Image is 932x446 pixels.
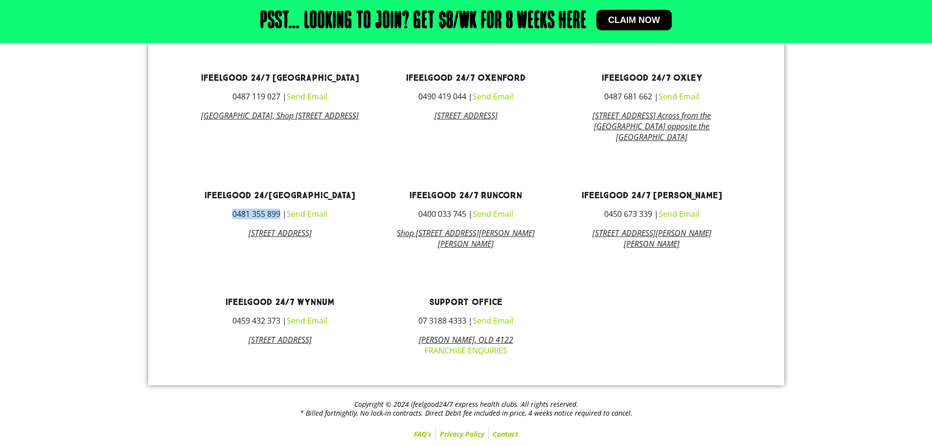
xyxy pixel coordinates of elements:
a: ifeelgood 24/7 Wynnum [226,297,334,308]
a: [STREET_ADDRESS] [249,228,312,238]
a: [STREET_ADDRESS] [434,110,498,121]
h3: 0490 419 044 | [380,93,551,100]
a: ifeelgood 24/7 Oxley [602,72,702,84]
a: Privacy Policy [436,427,488,441]
h3: 07 3188 4333 | [380,317,551,325]
a: Send Email [287,209,327,219]
h3: 0487 119 027 | [195,93,366,100]
h2: Copyright © 2024 ifeelgood24/7 express health clubs. All rights reserved. * Billed fortnightly, N... [153,400,779,418]
a: FRANCHISE ENQUIRIES [425,345,507,356]
a: Send Email [473,315,513,326]
a: Send Email [287,315,327,326]
a: [STREET_ADDRESS] [249,334,312,345]
h3: 0459 432 373 | [195,317,366,325]
i: [PERSON_NAME], QLD 4122 [419,334,513,345]
h3: 0481 355 899 | [195,210,366,218]
a: [GEOGRAPHIC_DATA], Shop [STREET_ADDRESS] [201,110,359,121]
a: Send Email [473,91,513,102]
span: Claim now [608,16,660,24]
a: ifeelgood 24/[GEOGRAPHIC_DATA] [205,190,355,201]
a: ifeelgood 24/7 Oxenford [406,72,526,84]
a: Send Email [659,91,699,102]
a: ifeelgood 24/7 Runcorn [409,190,522,201]
h3: 0400 033 745 | [380,210,551,218]
h2: Psst… Looking to join? Get $8/wk for 8 weeks here [260,10,587,33]
a: FAQ’s [410,427,435,441]
a: Contact [489,427,522,441]
a: Send Email [473,209,513,219]
a: ifeelgood 24/7 [GEOGRAPHIC_DATA] [201,72,359,84]
nav: Menu [153,427,779,441]
a: Send Email [287,91,327,102]
a: Send Email [659,209,699,219]
a: Shop [STREET_ADDRESS][PERSON_NAME][PERSON_NAME] [397,228,535,249]
h3: 0487 681 662 | [566,93,737,100]
a: [STREET_ADDRESS] Across from the [GEOGRAPHIC_DATA] opposite the [GEOGRAPHIC_DATA] [592,110,711,142]
h3: 0450 673 339 | [566,210,737,218]
a: Claim now [596,10,672,30]
a: ifeelgood 24/7 [PERSON_NAME] [582,190,722,201]
a: [STREET_ADDRESS][PERSON_NAME][PERSON_NAME] [592,228,711,249]
h3: Support Office [380,298,551,307]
